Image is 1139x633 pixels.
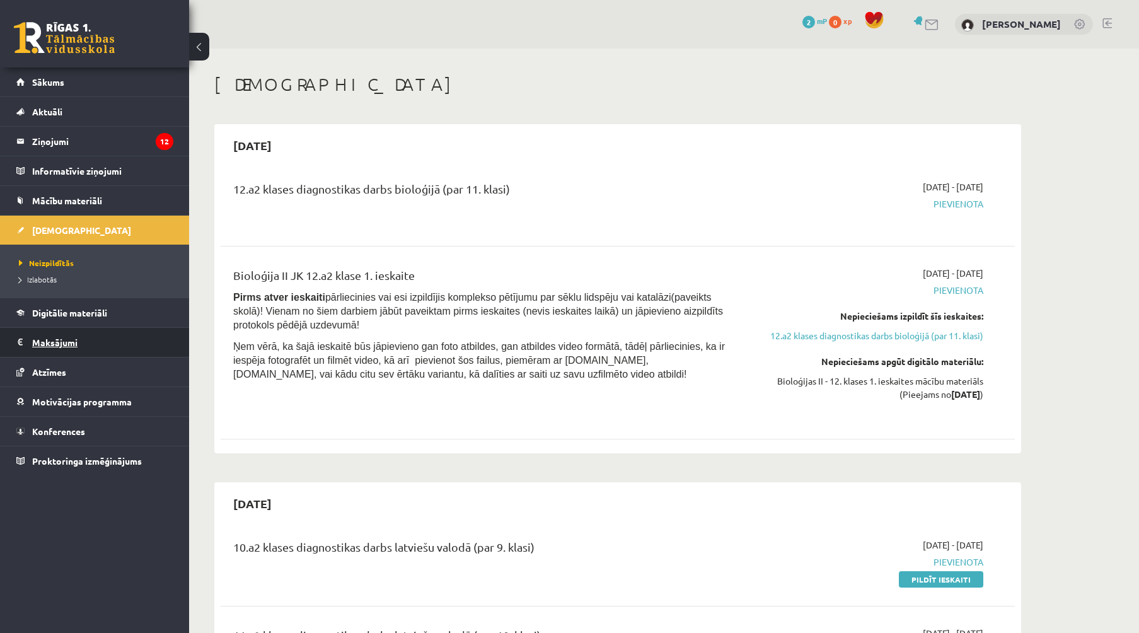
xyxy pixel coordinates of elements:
[233,292,325,303] strong: Pirms atver ieskaiti
[746,555,983,569] span: Pievienota
[16,127,173,156] a: Ziņojumi12
[14,22,115,54] a: Rīgas 1. Tālmācības vidusskola
[233,341,725,380] span: Ņem vērā, ka šajā ieskaitē būs jāpievieno gan foto atbildes, gan atbildes video formātā, tādēļ pā...
[32,455,142,467] span: Proktoringa izmēģinājums
[32,195,102,206] span: Mācību materiāli
[817,16,827,26] span: mP
[16,156,173,185] a: Informatīvie ziņojumi
[32,127,173,156] legend: Ziņojumi
[843,16,852,26] span: xp
[32,106,62,117] span: Aktuāli
[746,197,983,211] span: Pievienota
[899,571,983,588] a: Pildīt ieskaiti
[19,258,74,268] span: Neizpildītās
[32,426,85,437] span: Konferences
[802,16,827,26] a: 2 mP
[233,292,723,330] span: pārliecinies vai esi izpildījis komplekso pētījumu par sēklu lidspēju vai katalāzi(paveikts skolā...
[829,16,841,28] span: 0
[16,97,173,126] a: Aktuāli
[746,284,983,297] span: Pievienota
[32,396,132,407] span: Motivācijas programma
[32,366,66,378] span: Atzīmes
[982,18,1061,30] a: [PERSON_NAME]
[16,298,173,327] a: Digitālie materiāli
[32,307,107,318] span: Digitālie materiāli
[16,446,173,475] a: Proktoringa izmēģinājums
[16,186,173,215] a: Mācību materiāli
[32,224,131,236] span: [DEMOGRAPHIC_DATA]
[923,180,983,194] span: [DATE] - [DATE]
[16,387,173,416] a: Motivācijas programma
[19,274,176,285] a: Izlabotās
[16,328,173,357] a: Maksājumi
[221,131,284,160] h2: [DATE]
[16,417,173,446] a: Konferences
[746,355,983,368] div: Nepieciešams apgūt digitālo materiālu:
[961,19,974,32] img: Eduards Maksimovs
[16,216,173,245] a: [DEMOGRAPHIC_DATA]
[16,67,173,96] a: Sākums
[829,16,858,26] a: 0 xp
[19,257,176,269] a: Neizpildītās
[746,375,983,401] div: Bioloģijas II - 12. klases 1. ieskaites mācību materiāls (Pieejams no )
[746,329,983,342] a: 12.a2 klases diagnostikas darbs bioloģijā (par 11. klasi)
[214,74,1021,95] h1: [DEMOGRAPHIC_DATA]
[19,274,57,284] span: Izlabotās
[951,388,980,400] strong: [DATE]
[923,267,983,280] span: [DATE] - [DATE]
[233,267,727,290] div: Bioloģija II JK 12.a2 klase 1. ieskaite
[16,357,173,386] a: Atzīmes
[32,156,173,185] legend: Informatīvie ziņojumi
[746,310,983,323] div: Nepieciešams izpildīt šīs ieskaites:
[923,538,983,552] span: [DATE] - [DATE]
[802,16,815,28] span: 2
[32,328,173,357] legend: Maksājumi
[233,180,727,204] div: 12.a2 klases diagnostikas darbs bioloģijā (par 11. klasi)
[233,538,727,562] div: 10.a2 klases diagnostikas darbs latviešu valodā (par 9. klasi)
[156,133,173,150] i: 12
[221,489,284,518] h2: [DATE]
[32,76,64,88] span: Sākums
